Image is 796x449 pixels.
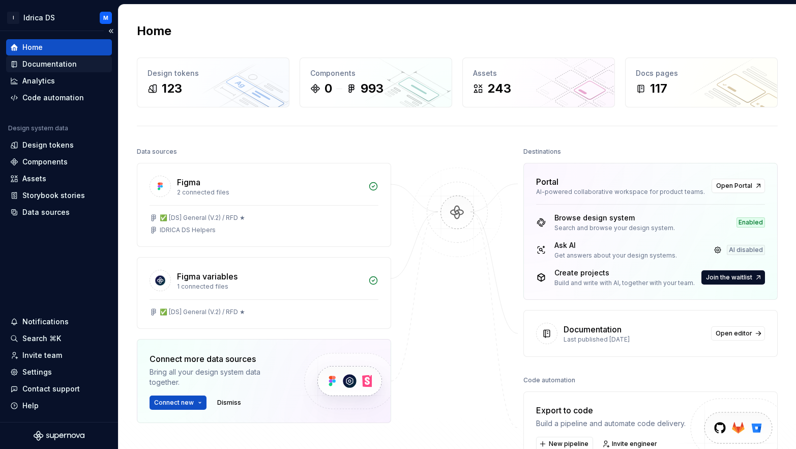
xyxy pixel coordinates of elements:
[160,226,216,234] div: IDRICA DS Helpers
[104,24,118,38] button: Collapse sidebar
[150,396,207,410] button: Connect new
[711,326,765,341] a: Open editor
[137,58,289,107] a: Design tokens123
[462,58,615,107] a: Assets243
[554,251,677,260] div: Get answers about your design systems.
[701,270,765,285] button: Join the waitlist
[712,179,765,193] a: Open Portal
[103,14,108,22] div: M
[6,187,112,204] a: Storybook stories
[536,188,705,196] div: AI-powered collaborative workspace for product teams.
[160,214,245,222] div: ✅ [DS] General (V.2) / RFD ★
[554,268,695,278] div: Create projects
[8,124,68,132] div: Design system data
[636,68,767,78] div: Docs pages
[706,273,752,282] span: Join the waitlist
[536,176,558,188] div: Portal
[162,80,182,97] div: 123
[148,68,279,78] div: Design tokens
[22,140,74,150] div: Design tokens
[22,384,80,394] div: Contact support
[177,270,238,283] div: Figma variables
[22,93,84,103] div: Code automation
[6,73,112,89] a: Analytics
[554,213,675,223] div: Browse design system
[6,398,112,414] button: Help
[536,418,686,429] div: Build a pipeline and automate code delivery.
[177,188,362,197] div: 2 connected files
[34,431,84,441] svg: Supernova Logo
[6,364,112,380] a: Settings
[22,317,69,327] div: Notifications
[154,399,194,407] span: Connect new
[137,23,171,39] h2: Home
[177,283,362,291] div: 1 connected files
[564,323,622,335] div: Documentation
[487,80,511,97] div: 243
[650,80,667,97] div: 117
[625,58,778,107] a: Docs pages117
[23,13,55,23] div: Idrica DS
[6,347,112,363] a: Invite team
[137,163,391,247] a: Figma2 connected files✅ [DS] General (V.2) / RFD ★IDRICA DS Helpers
[6,314,112,330] button: Notifications
[22,157,68,167] div: Components
[22,59,77,69] div: Documentation
[554,224,675,232] div: Search and browse your design system.
[22,401,39,411] div: Help
[554,240,677,250] div: Ask AI
[137,257,391,329] a: Figma variables1 connected files✅ [DS] General (V.2) / RFD ★
[6,171,112,187] a: Assets
[213,396,246,410] button: Dismiss
[736,217,765,228] div: Enabled
[536,404,686,416] div: Export to code
[727,245,765,255] div: AI disabled
[612,440,657,448] span: Invite engineer
[22,207,70,217] div: Data sources
[150,367,287,387] div: Bring all your design system data together.
[6,381,112,397] button: Contact support
[2,7,116,29] button: IIdrica DSM
[564,335,705,344] div: Last published [DATE]
[22,333,61,344] div: Search ⌘K
[177,176,200,188] div: Figma
[716,329,752,338] span: Open editor
[217,399,241,407] span: Dismiss
[300,58,452,107] a: Components0993
[22,174,46,184] div: Assets
[473,68,604,78] div: Assets
[22,76,55,86] div: Analytics
[549,440,588,448] span: New pipeline
[22,367,52,377] div: Settings
[6,56,112,72] a: Documentation
[6,204,112,220] a: Data sources
[554,279,695,287] div: Build and write with AI, together with your team.
[6,137,112,153] a: Design tokens
[22,42,43,52] div: Home
[137,145,177,159] div: Data sources
[150,353,287,365] div: Connect more data sources
[361,80,384,97] div: 993
[160,308,245,316] div: ✅ [DS] General (V.2) / RFD ★
[22,350,62,360] div: Invite team
[325,80,332,97] div: 0
[523,145,561,159] div: Destinations
[7,12,19,24] div: I
[6,90,112,106] a: Code automation
[6,154,112,170] a: Components
[310,68,441,78] div: Components
[716,182,752,190] span: Open Portal
[22,190,85,201] div: Storybook stories
[523,373,575,387] div: Code automation
[6,39,112,55] a: Home
[6,330,112,347] button: Search ⌘K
